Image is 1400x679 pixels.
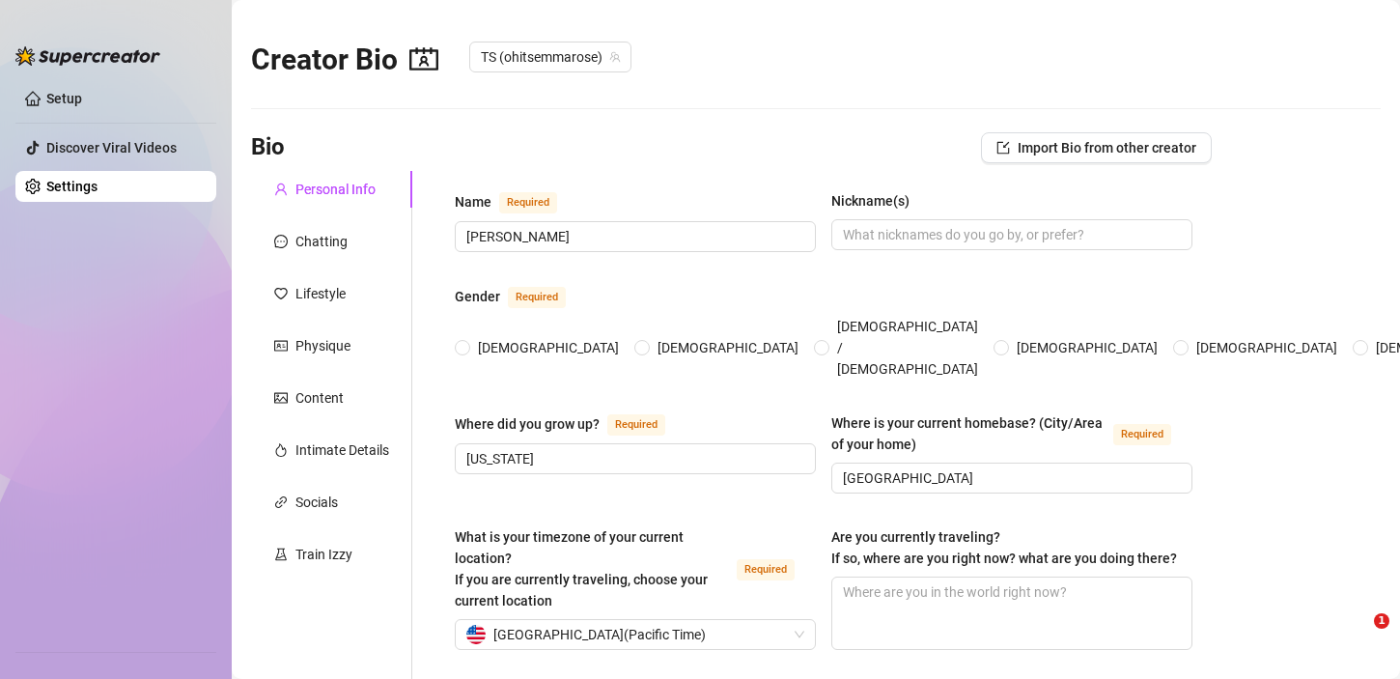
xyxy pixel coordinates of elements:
span: Import Bio from other creator [1018,140,1196,156]
div: Intimate Details [295,439,389,461]
span: [DEMOGRAPHIC_DATA] [1009,337,1165,358]
span: Required [508,287,566,308]
span: Required [607,414,665,436]
span: [DEMOGRAPHIC_DATA] [470,337,627,358]
span: Required [499,192,557,213]
input: Where is your current homebase? (City/Area of your home) [843,467,1177,489]
div: Gender [455,286,500,307]
span: team [609,51,621,63]
label: Name [455,190,578,213]
span: TS (ohitsemmarose) [481,42,620,71]
div: Where did you grow up? [455,413,600,435]
span: import [996,141,1010,155]
a: Discover Viral Videos [46,140,177,156]
span: [GEOGRAPHIC_DATA] ( Pacific Time ) [493,620,706,649]
span: user [274,183,288,196]
div: Chatting [295,231,348,252]
span: Required [1113,424,1171,445]
div: Nickname(s) [831,190,910,212]
span: heart [274,287,288,300]
div: Personal Info [295,179,376,200]
span: Required [737,559,795,580]
span: What is your timezone of your current location? If you are currently traveling, choose your curre... [455,529,708,608]
a: Setup [46,91,82,106]
span: link [274,495,288,509]
label: Where is your current homebase? (City/Area of your home) [831,412,1192,455]
input: Where did you grow up? [466,448,800,469]
h2: Creator Bio [251,42,438,78]
span: experiment [274,548,288,561]
div: Lifestyle [295,283,346,304]
span: 1 [1374,613,1389,629]
a: Settings [46,179,98,194]
input: Name [466,226,800,247]
span: [DEMOGRAPHIC_DATA] [650,337,806,358]
span: Are you currently traveling? If so, where are you right now? what are you doing there? [831,529,1177,566]
label: Nickname(s) [831,190,923,212]
label: Where did you grow up? [455,412,686,436]
span: [DEMOGRAPHIC_DATA] [1189,337,1345,358]
span: contacts [409,44,438,73]
span: fire [274,443,288,457]
div: Name [455,191,491,212]
div: Where is your current homebase? (City/Area of your home) [831,412,1106,455]
img: logo-BBDzfeDw.svg [15,46,160,66]
span: message [274,235,288,248]
button: Import Bio from other creator [981,132,1212,163]
div: Content [295,387,344,409]
iframe: Intercom live chat [1334,613,1381,660]
h3: Bio [251,132,285,163]
div: Physique [295,335,350,356]
div: Train Izzy [295,544,352,565]
img: us [466,625,486,644]
span: idcard [274,339,288,353]
span: picture [274,391,288,405]
span: [DEMOGRAPHIC_DATA] / [DEMOGRAPHIC_DATA] [829,316,986,380]
div: Socials [295,492,338,513]
input: Nickname(s) [843,224,1177,245]
label: Gender [455,285,587,308]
